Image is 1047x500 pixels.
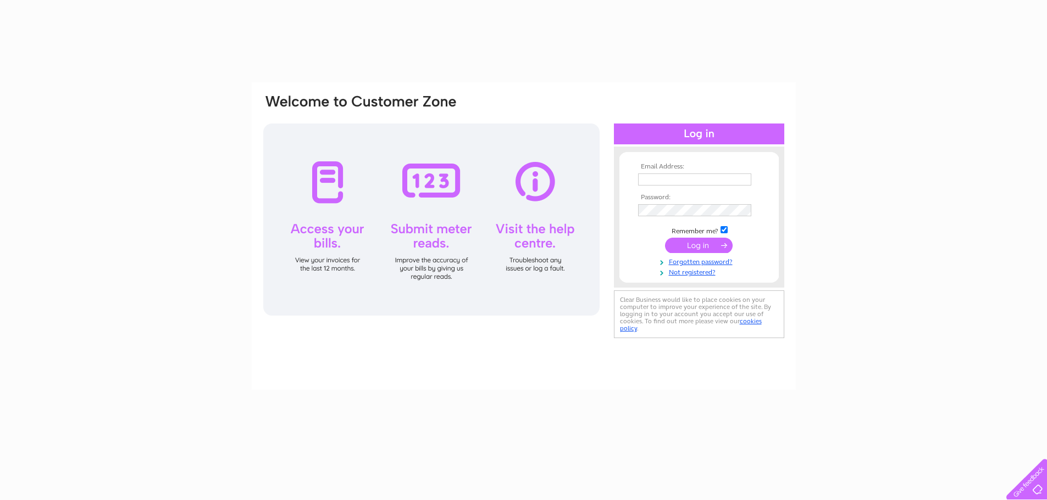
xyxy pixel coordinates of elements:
a: Not registered? [638,266,763,277]
th: Email Address: [635,163,763,171]
div: Clear Business would like to place cookies on your computer to improve your experience of the sit... [614,290,784,338]
th: Password: [635,194,763,201]
a: cookies policy [620,317,762,332]
td: Remember me? [635,224,763,235]
a: Forgotten password? [638,256,763,266]
input: Submit [665,238,733,253]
